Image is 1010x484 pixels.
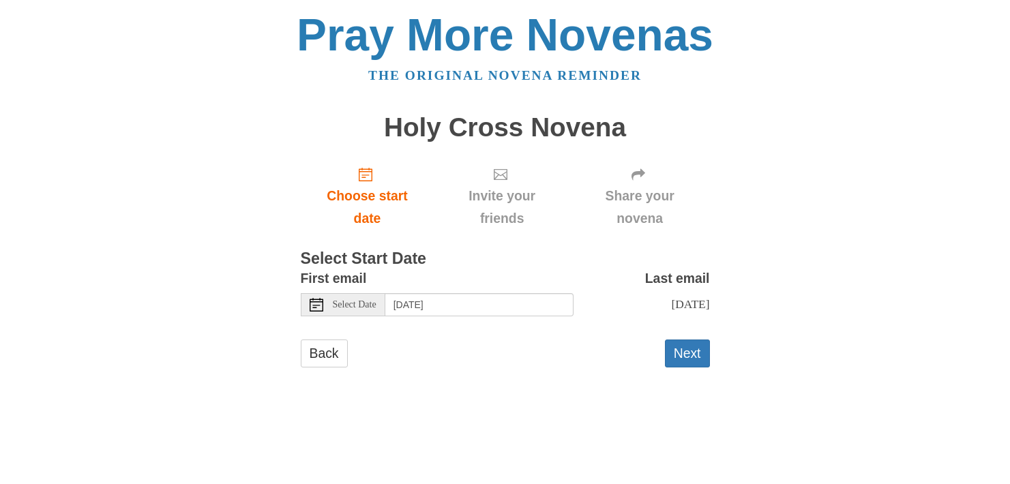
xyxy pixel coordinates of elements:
[434,155,569,237] div: Click "Next" to confirm your start date first.
[301,267,367,290] label: First email
[368,68,642,82] a: The original novena reminder
[447,185,556,230] span: Invite your friends
[333,300,376,309] span: Select Date
[570,155,710,237] div: Click "Next" to confirm your start date first.
[665,339,710,367] button: Next
[671,297,709,311] span: [DATE]
[301,113,710,142] h1: Holy Cross Novena
[584,185,696,230] span: Share your novena
[301,339,348,367] a: Back
[301,155,434,237] a: Choose start date
[314,185,421,230] span: Choose start date
[297,10,713,60] a: Pray More Novenas
[301,250,710,268] h3: Select Start Date
[645,267,710,290] label: Last email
